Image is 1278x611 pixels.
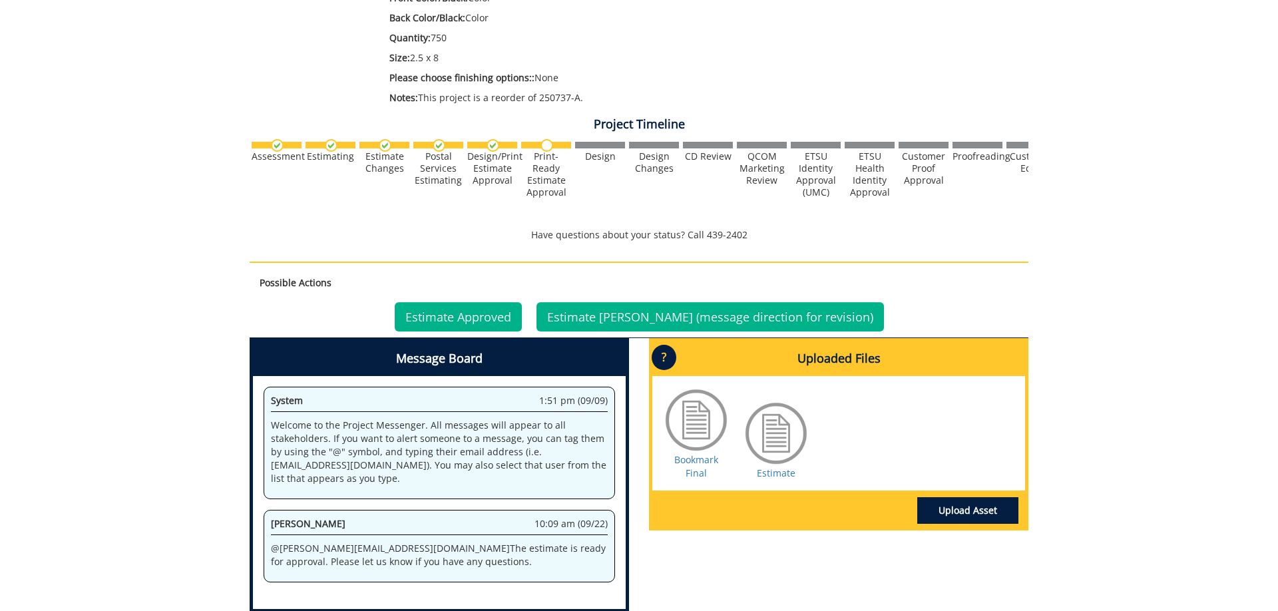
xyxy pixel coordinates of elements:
div: Design Changes [629,150,679,174]
img: checkmark [433,139,445,152]
h4: Project Timeline [250,118,1028,131]
p: Color [389,11,911,25]
div: Assessment [252,150,302,162]
img: checkmark [379,139,391,152]
p: 750 [389,31,911,45]
img: no [540,139,553,152]
div: Proofreading [953,150,1002,162]
p: This project is a reorder of 250737-A. [389,91,911,104]
img: checkmark [325,139,337,152]
a: Estimate Approved [395,302,522,331]
p: Welcome to the Project Messenger. All messages will appear to all stakeholders. If you want to al... [271,419,608,485]
div: QCOM Marketing Review [737,150,787,186]
span: Quantity: [389,31,431,44]
div: Estimate Changes [359,150,409,174]
div: ETSU Health Identity Approval [845,150,895,198]
a: Upload Asset [917,497,1018,524]
a: Estimate [PERSON_NAME] (message direction for revision) [536,302,884,331]
div: Customer Proof Approval [899,150,949,186]
strong: Possible Actions [260,276,331,289]
img: checkmark [271,139,284,152]
img: checkmark [487,139,499,152]
span: [PERSON_NAME] [271,517,345,530]
span: Size: [389,51,410,64]
h4: Uploaded Files [652,341,1025,376]
div: Design/Print Estimate Approval [467,150,517,186]
span: Notes: [389,91,418,104]
span: Please choose finishing options:: [389,71,534,84]
div: Postal Services Estimating [413,150,463,186]
div: ETSU Identity Approval (UMC) [791,150,841,198]
a: Bookmark Final [674,453,718,479]
a: Estimate [757,467,795,479]
div: Design [575,150,625,162]
span: 10:09 am (09/22) [534,517,608,530]
span: System [271,394,303,407]
span: 1:51 pm (09/09) [539,394,608,407]
div: Estimating [306,150,355,162]
h4: Message Board [253,341,626,376]
div: CD Review [683,150,733,162]
div: Customer Edits [1006,150,1056,174]
p: @ [PERSON_NAME][EMAIL_ADDRESS][DOMAIN_NAME] The estimate is ready for approval. Please let us kno... [271,542,608,568]
p: ? [652,345,676,370]
span: Back Color/Black: [389,11,465,24]
p: None [389,71,911,85]
p: Have questions about your status? Call 439-2402 [250,228,1028,242]
p: 2.5 x 8 [389,51,911,65]
div: Print-Ready Estimate Approval [521,150,571,198]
